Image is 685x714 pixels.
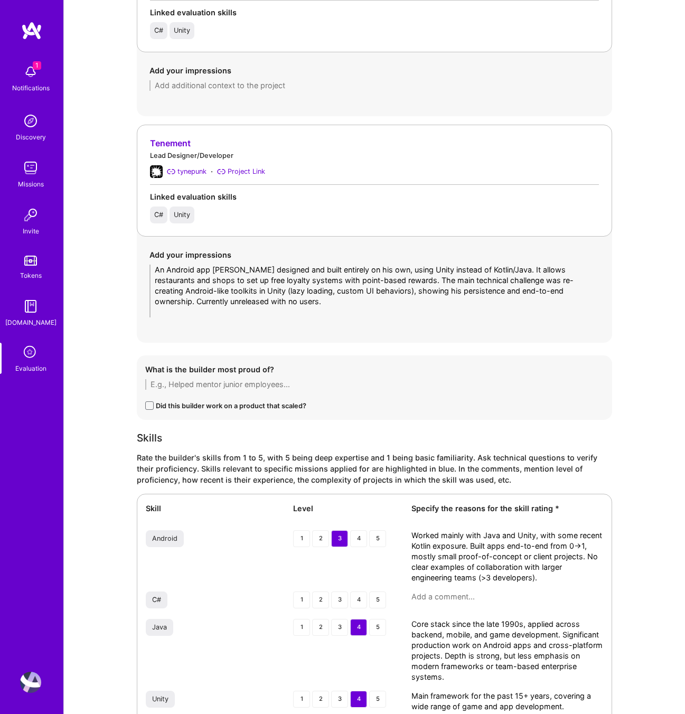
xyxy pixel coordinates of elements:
div: 5 [369,619,386,636]
div: Unity [152,695,168,703]
div: 5 [369,591,386,608]
div: · [211,166,213,177]
div: 1 [293,691,310,708]
img: Company logo [150,165,163,178]
div: Specify the reasons for the skill rating * [411,503,603,514]
div: Invite [23,226,39,237]
img: logo [21,21,42,40]
div: Tenement [150,138,599,149]
div: C# [152,596,161,604]
div: 4 [350,691,367,708]
div: Discovery [16,131,46,143]
div: Skill [146,503,280,514]
a: Project Link [217,166,265,177]
div: Unity [174,211,190,219]
div: Notifications [12,82,50,93]
textarea: Worked mainly with Java and Unity, with some recent Kotlin exposure. Built apps end-to-end from 0... [411,530,603,583]
div: 5 [369,691,386,708]
div: tynepunk [177,166,207,177]
div: Skills [137,433,612,444]
div: [DOMAIN_NAME] [5,317,57,328]
div: Missions [18,178,44,190]
div: 1 [293,591,310,608]
div: 2 [312,691,329,708]
div: 4 [350,619,367,636]
div: Linked evaluation skills [150,191,599,202]
div: 2 [312,619,329,636]
div: 3 [331,691,348,708]
div: 5 [369,530,386,547]
div: 3 [331,619,348,636]
div: Add your impressions [149,65,599,76]
div: C# [154,26,163,35]
div: Did this builder work on a product that scaled? [156,400,306,411]
div: Lead Designer/Developer [150,150,599,161]
img: teamwork [20,157,41,178]
div: Project Link [228,166,265,177]
div: Evaluation [15,363,46,374]
i: Project Link [217,167,226,176]
div: 1 [293,530,310,547]
i: tynepunk [167,167,175,176]
img: Invite [20,204,41,226]
div: Add your impressions [149,249,599,260]
img: tokens [24,256,37,266]
div: Rate the builder's skills from 1 to 5, with 5 being deep expertise and 1 being basic familiarity.... [137,452,612,485]
div: 3 [331,530,348,547]
div: C# [154,211,163,219]
a: tynepunk [167,166,207,177]
div: What is the builder most proud of? [145,364,604,375]
div: 2 [312,530,329,547]
div: Java [152,623,167,632]
div: Tokens [20,270,42,281]
a: User Avatar [17,672,44,693]
i: icon SelectionTeam [21,343,41,363]
div: Level [293,503,399,514]
div: Android [152,534,177,543]
img: discovery [20,110,41,131]
textarea: An Android app [PERSON_NAME] designed and built entirely on his own, using Unity instead of Kotli... [149,265,599,317]
div: 4 [350,530,367,547]
img: guide book [20,296,41,317]
textarea: Core stack since the late 1990s, applied across backend, mobile, and game development. Significan... [411,619,603,682]
img: bell [20,61,41,82]
div: 1 [293,619,310,636]
img: User Avatar [20,672,41,693]
div: 3 [331,591,348,608]
div: Unity [174,26,190,35]
span: 1 [33,61,41,70]
div: 4 [350,591,367,608]
div: 2 [312,591,329,608]
div: Linked evaluation skills [150,7,599,18]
